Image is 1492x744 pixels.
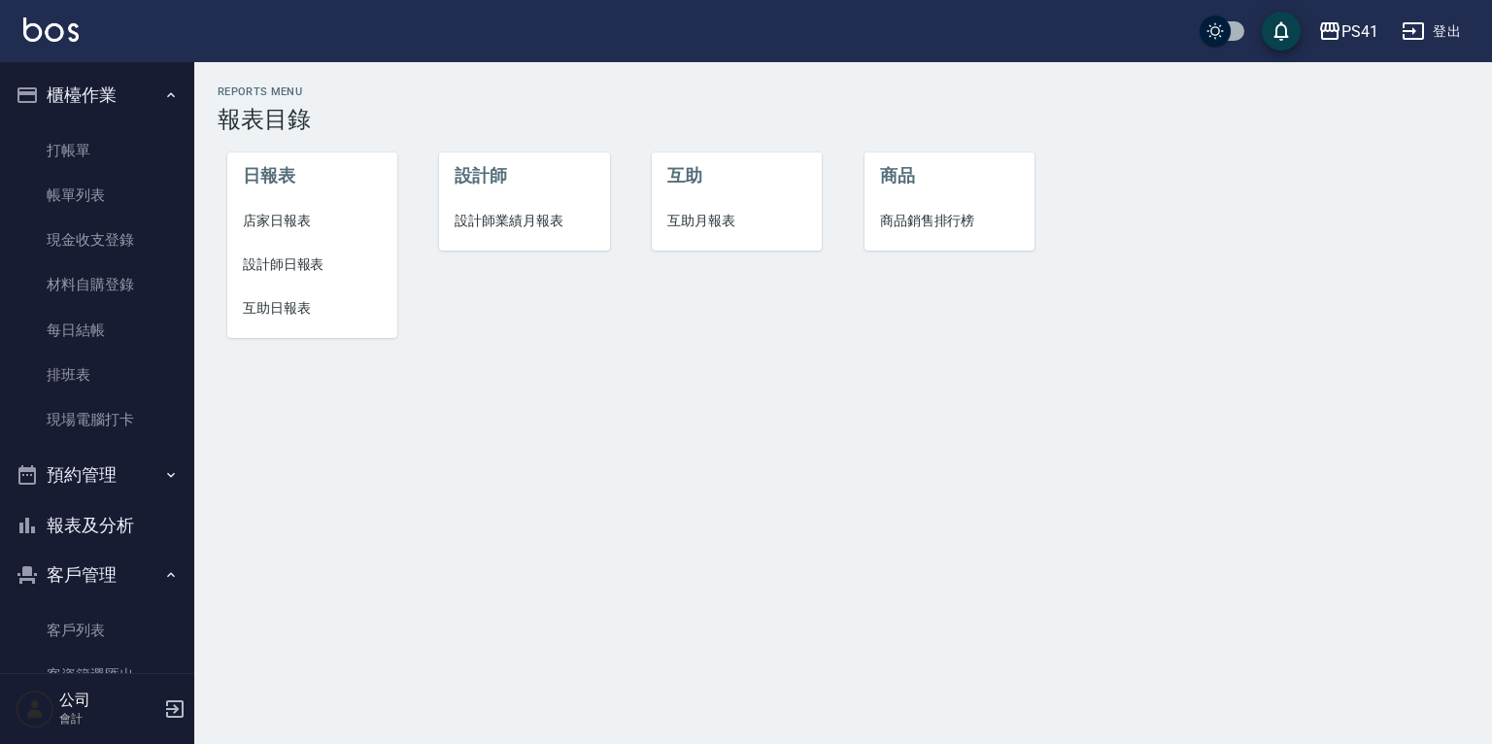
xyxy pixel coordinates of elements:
[243,211,382,231] span: 店家日報表
[8,308,186,353] a: 每日結帳
[59,691,158,710] h5: 公司
[652,152,822,199] li: 互助
[218,85,1469,98] h2: Reports Menu
[8,608,186,653] a: 客戶列表
[227,199,397,243] a: 店家日報表
[8,500,186,551] button: 報表及分析
[439,199,609,243] a: 設計師業績月報表
[667,211,806,231] span: 互助月報表
[1310,12,1386,51] button: PS41
[8,218,186,262] a: 現金收支登錄
[8,128,186,173] a: 打帳單
[227,287,397,330] a: 互助日報表
[227,243,397,287] a: 設計師日報表
[8,450,186,500] button: 預約管理
[1262,12,1301,51] button: save
[8,353,186,397] a: 排班表
[8,397,186,442] a: 現場電腦打卡
[218,106,1469,133] h3: 報表目錄
[243,254,382,275] span: 設計師日報表
[455,211,593,231] span: 設計師業績月報表
[8,550,186,600] button: 客戶管理
[652,199,822,243] a: 互助月報表
[227,152,397,199] li: 日報表
[1341,19,1378,44] div: PS41
[865,152,1034,199] li: 商品
[8,653,186,697] a: 客資篩選匯出
[865,199,1034,243] a: 商品銷售排行榜
[23,17,79,42] img: Logo
[439,152,609,199] li: 設計師
[16,690,54,728] img: Person
[880,211,1019,231] span: 商品銷售排行榜
[8,70,186,120] button: 櫃檯作業
[243,298,382,319] span: 互助日報表
[8,173,186,218] a: 帳單列表
[8,262,186,307] a: 材料自購登錄
[59,710,158,727] p: 會計
[1394,14,1469,50] button: 登出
